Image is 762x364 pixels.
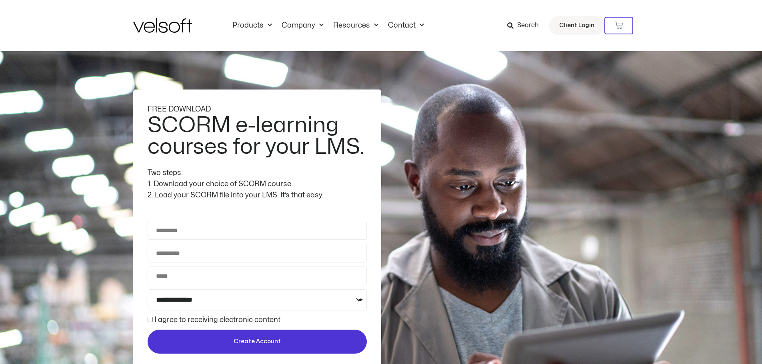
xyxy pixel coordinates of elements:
a: ResourcesMenu Toggle [328,21,383,30]
a: Search [507,19,544,32]
h2: SCORM e-learning courses for your LMS. [148,115,365,158]
a: CompanyMenu Toggle [277,21,328,30]
span: Client Login [559,20,594,31]
span: Search [517,20,539,31]
button: Create Account [148,330,367,354]
nav: Menu [228,21,429,30]
span: Create Account [234,337,281,346]
div: FREE DOWNLOAD [148,104,367,115]
label: I agree to receiving electronic content [154,316,280,323]
div: 2. Load your SCORM file into your LMS. It’s that easy. [148,190,367,201]
a: Client Login [549,16,604,35]
img: Velsoft Training Materials [133,18,192,33]
div: Two steps: [148,167,367,179]
a: ContactMenu Toggle [383,21,429,30]
a: ProductsMenu Toggle [228,21,277,30]
div: 1. Download your choice of SCORM course [148,179,367,190]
